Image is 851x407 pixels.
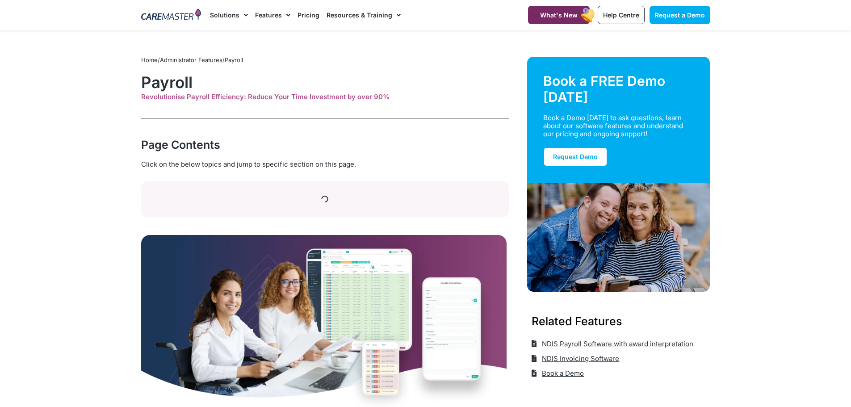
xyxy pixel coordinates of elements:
a: Home [141,56,158,63]
span: NDIS Invoicing Software [540,351,619,366]
a: Book a Demo [532,366,584,381]
span: What's New [540,11,578,19]
h1: Payroll [141,73,509,92]
div: Revolutionise Payroll Efficiency: Reduce Your Time Investment by over 90% [141,93,509,101]
a: Administrator Features [160,56,222,63]
span: Payroll [225,56,243,63]
span: Help Centre [603,11,639,19]
div: Book a Demo [DATE] to ask questions, learn about our software features and understand our pricing... [543,114,683,138]
a: NDIS Payroll Software with award interpretation [532,336,694,351]
img: CareMaster Logo [141,8,201,22]
a: What's New [528,6,590,24]
a: NDIS Invoicing Software [532,351,620,366]
span: Request a Demo [655,11,705,19]
span: Request Demo [553,153,598,160]
a: Request a Demo [650,6,710,24]
img: Support Worker and NDIS Participant out for a coffee. [527,183,710,292]
div: Page Contents [141,137,509,153]
span: / / [141,56,243,63]
span: NDIS Payroll Software with award interpretation [540,336,693,351]
h3: Related Features [532,313,706,329]
div: Book a FREE Demo [DATE] [543,73,694,105]
span: Book a Demo [540,366,584,381]
a: Help Centre [598,6,645,24]
div: Click on the below topics and jump to specific section on this page. [141,159,509,169]
a: Request Demo [543,147,608,167]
